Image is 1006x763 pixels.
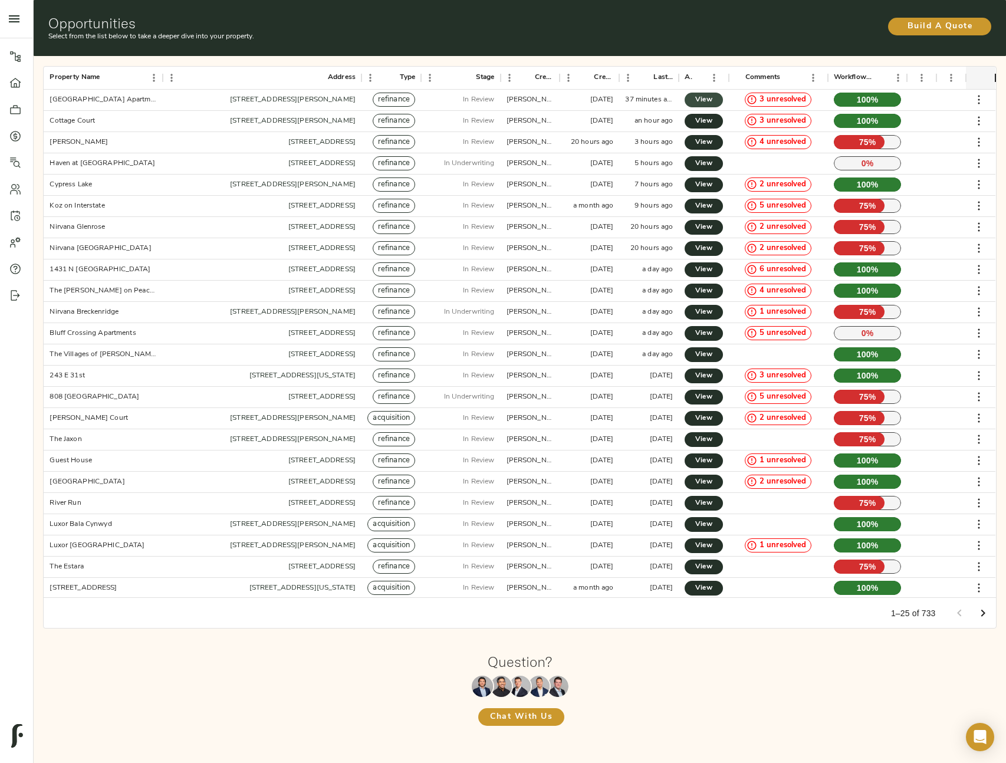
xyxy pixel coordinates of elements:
div: 2 unresolved [745,241,812,255]
a: View [685,326,722,341]
a: [STREET_ADDRESS][PERSON_NAME] [230,181,356,188]
div: 20 hours ago [630,222,673,232]
a: [STREET_ADDRESS] [288,266,356,273]
a: [STREET_ADDRESS] [288,478,356,485]
span: % [869,200,876,212]
p: 100 [834,262,902,277]
a: View [685,411,722,426]
button: Go to next page [971,601,995,625]
span: 1 unresolved [755,540,811,551]
span: 5 unresolved [755,392,811,403]
p: In Review [463,94,494,105]
span: View [696,179,711,191]
div: Cypress Lake [50,180,92,190]
a: View [685,538,722,553]
a: View [685,369,722,383]
div: Cottage Court [50,116,95,126]
div: Nirvana Glenrose [50,222,105,232]
a: [STREET_ADDRESS] [288,245,356,252]
span: % [869,306,876,318]
a: [STREET_ADDRESS][US_STATE] [249,584,356,591]
span: View [696,433,711,446]
div: zach@fulcrumlendingcorp.com [507,265,554,275]
span: View [696,94,711,106]
div: 2 unresolved [745,220,812,234]
span: refinance [373,137,415,148]
span: 2 unresolved [755,179,811,190]
span: Chat With Us [490,710,553,725]
div: 5 unresolved [745,199,812,213]
div: 9 months ago [590,328,614,338]
span: refinance [373,285,415,297]
div: 3 unresolved [745,114,812,128]
div: 11 days ago [590,180,614,190]
div: zach@fulcrumlendingcorp.com [507,116,554,126]
span: 6 unresolved [755,264,811,275]
a: [STREET_ADDRESS] [288,563,356,570]
span: refinance [373,158,415,169]
button: Sort [518,70,535,86]
span: % [869,433,876,445]
img: Maxwell Wu [472,676,493,697]
div: 4 unresolved [745,284,812,298]
button: Sort [873,70,889,86]
p: In Review [463,200,494,211]
div: zach@fulcrumlendingcorp.com [507,201,554,211]
span: 3 unresolved [755,370,811,381]
div: 2 months ago [590,286,614,296]
span: View [696,157,711,170]
a: View [685,220,722,235]
span: % [869,412,876,424]
div: Report [936,66,966,89]
div: Open Intercom Messenger [966,723,994,751]
div: Haven at South Mountain [50,159,154,169]
p: In Review [463,179,494,190]
div: a day ago [642,265,673,275]
span: refinance [373,349,415,360]
span: View [696,497,711,509]
span: acquisition [368,413,414,424]
a: [STREET_ADDRESS][PERSON_NAME] [230,542,356,549]
div: 9 hours ago [634,201,673,211]
span: View [696,518,711,531]
p: In Review [463,222,494,232]
button: Sort [780,70,797,86]
span: 2 unresolved [755,243,811,254]
div: zach@fulcrumlendingcorp.com [507,137,554,147]
div: 2 unresolved [745,475,812,489]
img: logo [11,724,23,748]
div: Created [560,66,619,89]
span: View [696,412,711,425]
a: [STREET_ADDRESS] [288,499,356,507]
button: Build A Quote [888,18,991,35]
div: justin@fulcrumlendingcorp.com [507,286,554,296]
p: In Review [463,137,494,147]
p: In Review [463,243,494,254]
div: Stage [421,66,501,89]
div: a day ago [642,350,673,360]
p: In Review [463,285,494,296]
span: refinance [373,94,415,106]
div: Grand Monarch Apartments [50,95,157,105]
div: justin@fulcrumlendingcorp.com [507,350,554,360]
div: zach@fulcrumlendingcorp.com [507,95,554,105]
span: refinance [373,264,415,275]
p: 100 [834,93,902,107]
span: View [696,582,711,594]
a: [STREET_ADDRESS][PERSON_NAME] [230,96,356,103]
span: View [696,540,711,552]
span: refinance [373,179,415,190]
span: View [696,476,711,488]
span: refinance [373,116,415,127]
div: 1 unresolved [745,453,812,468]
span: 2 unresolved [755,476,811,488]
button: Menu [163,69,180,87]
p: 75 [834,432,902,446]
div: zach@fulcrumlendingcorp.com [507,307,554,317]
a: [STREET_ADDRESS] [288,351,356,358]
span: % [871,94,879,106]
div: 20 hours ago [571,137,614,147]
div: 7 hours ago [634,180,673,190]
a: View [685,177,722,192]
a: View [685,475,722,489]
